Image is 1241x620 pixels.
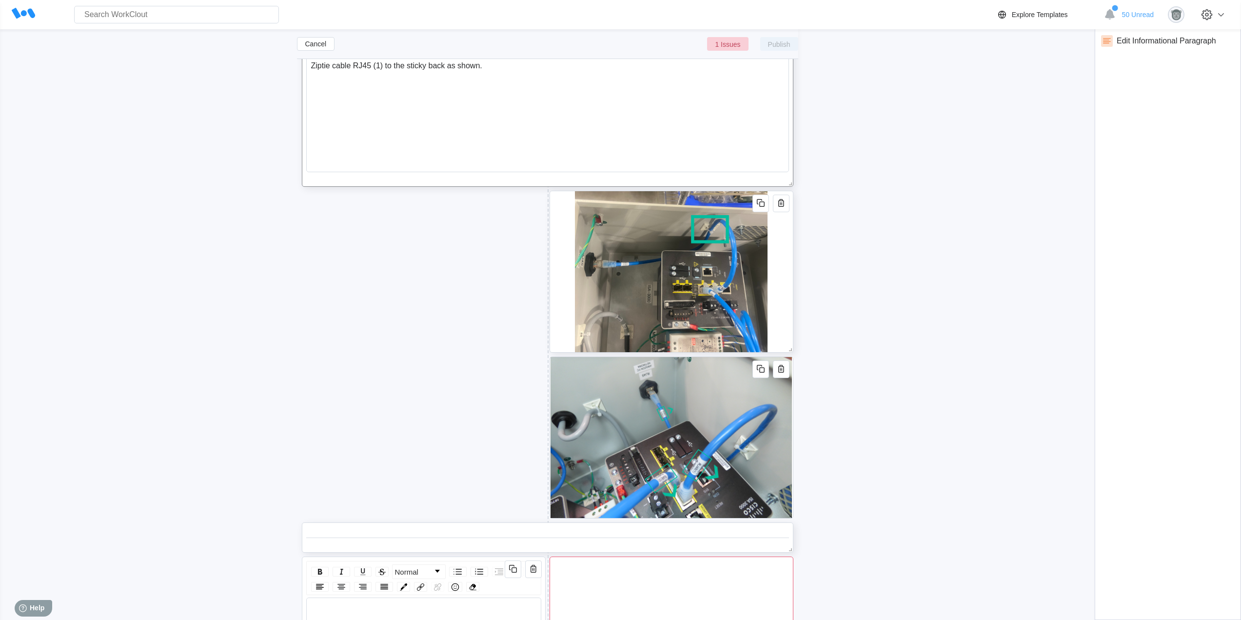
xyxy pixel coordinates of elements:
[464,582,481,592] div: rdw-remove-control
[395,568,418,576] span: Normal
[354,567,372,577] div: Underline
[392,564,446,579] div: rdw-dropdown
[306,29,789,182] div: rdw-wrapper
[551,357,792,518] img: P1190052.jpg
[309,564,391,579] div: rdw-inline-control
[333,582,350,592] div: Center
[1117,37,1216,45] div: Edit Informational Paragraph
[446,582,464,592] div: rdw-emoji-control
[305,40,327,47] span: Cancel
[391,564,447,579] div: rdw-block-control
[996,9,1099,20] a: Explore Templates
[760,37,798,51] button: Publish
[74,6,279,23] input: Search WorkClout
[1012,11,1068,19] div: Explore Templates
[311,61,785,77] div: rdw-editor
[1168,6,1184,23] img: gorilla.png
[447,564,526,579] div: rdw-list-control
[715,41,740,47] span: 1 Issues
[412,582,446,592] div: rdw-link-control
[333,567,350,577] div: Italic
[375,567,389,577] div: Strikethrough
[414,582,427,592] div: Link
[354,582,372,592] div: Right
[297,37,335,51] button: Cancel
[466,582,479,592] div: Remove
[492,567,506,577] div: Indent
[471,567,488,577] div: Ordered
[431,582,444,592] div: Unlink
[395,582,412,592] div: rdw-color-picker
[311,606,537,617] div: rdw-editor
[449,567,467,577] div: Unordered
[768,41,790,47] span: Publish
[375,582,393,592] div: Justify
[575,191,768,352] img: IMG_0613.jpg
[707,37,748,51] button: 1 Issues
[393,565,445,579] a: Block Type
[1122,11,1154,19] span: 50 Unread
[311,567,329,577] div: Bold
[309,582,395,592] div: rdw-textalign-control
[311,582,329,592] div: Left
[306,561,541,595] div: rdw-toolbar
